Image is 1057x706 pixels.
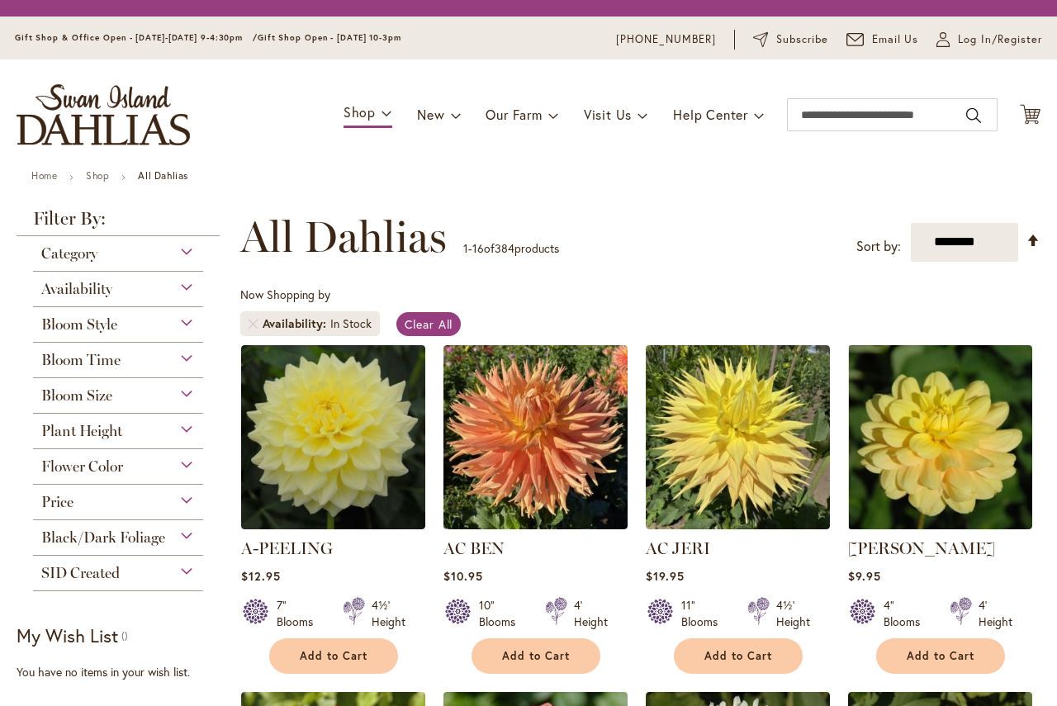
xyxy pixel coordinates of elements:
[41,493,73,511] span: Price
[753,31,828,48] a: Subscribe
[344,103,376,121] span: Shop
[396,312,462,336] a: Clear All
[966,102,981,129] button: Search
[463,240,468,256] span: 1
[17,210,220,236] strong: Filter By:
[443,568,483,584] span: $10.95
[616,31,716,48] a: [PHONE_NUMBER]
[240,287,330,302] span: Now Shopping by
[277,597,323,630] div: 7" Blooms
[574,597,608,630] div: 4' Height
[848,568,881,584] span: $9.95
[263,315,330,332] span: Availability
[241,517,425,533] a: A-Peeling
[502,649,570,663] span: Add to Cart
[479,597,525,630] div: 10" Blooms
[846,31,919,48] a: Email Us
[241,345,425,529] img: A-Peeling
[17,623,118,647] strong: My Wish List
[15,32,258,43] span: Gift Shop & Office Open - [DATE]-[DATE] 9-4:30pm /
[249,319,258,329] a: Remove Availability In Stock
[17,664,230,680] div: You have no items in your wish list.
[138,169,188,182] strong: All Dahlias
[405,316,453,332] span: Clear All
[269,638,398,674] button: Add to Cart
[41,564,120,582] span: SID Created
[443,345,628,529] img: AC BEN
[17,84,190,145] a: store logo
[776,597,810,630] div: 4½' Height
[958,31,1042,48] span: Log In/Register
[848,538,995,558] a: [PERSON_NAME]
[258,32,401,43] span: Gift Shop Open - [DATE] 10-3pm
[41,386,112,405] span: Bloom Size
[41,280,112,298] span: Availability
[41,422,122,440] span: Plant Height
[41,457,123,476] span: Flower Color
[330,315,372,332] div: In Stock
[776,31,828,48] span: Subscribe
[12,647,59,694] iframe: Launch Accessibility Center
[417,106,444,123] span: New
[674,638,803,674] button: Add to Cart
[884,597,930,630] div: 4" Blooms
[584,106,632,123] span: Visit Us
[646,345,830,529] img: AC Jeri
[681,597,728,630] div: 11" Blooms
[979,597,1012,630] div: 4' Height
[848,345,1032,529] img: AHOY MATEY
[936,31,1042,48] a: Log In/Register
[41,528,165,547] span: Black/Dark Foliage
[495,240,514,256] span: 384
[241,538,333,558] a: A-PEELING
[472,638,600,674] button: Add to Cart
[240,212,447,262] span: All Dahlias
[856,231,901,262] label: Sort by:
[241,568,281,584] span: $12.95
[876,638,1005,674] button: Add to Cart
[443,517,628,533] a: AC BEN
[300,649,367,663] span: Add to Cart
[872,31,919,48] span: Email Us
[673,106,748,123] span: Help Center
[41,315,117,334] span: Bloom Style
[443,538,505,558] a: AC BEN
[646,517,830,533] a: AC Jeri
[31,169,57,182] a: Home
[41,244,97,263] span: Category
[646,568,685,584] span: $19.95
[907,649,974,663] span: Add to Cart
[472,240,484,256] span: 16
[463,235,559,262] p: - of products
[646,538,710,558] a: AC JERI
[372,597,405,630] div: 4½' Height
[86,169,109,182] a: Shop
[41,351,121,369] span: Bloom Time
[848,517,1032,533] a: AHOY MATEY
[704,649,772,663] span: Add to Cart
[486,106,542,123] span: Our Farm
